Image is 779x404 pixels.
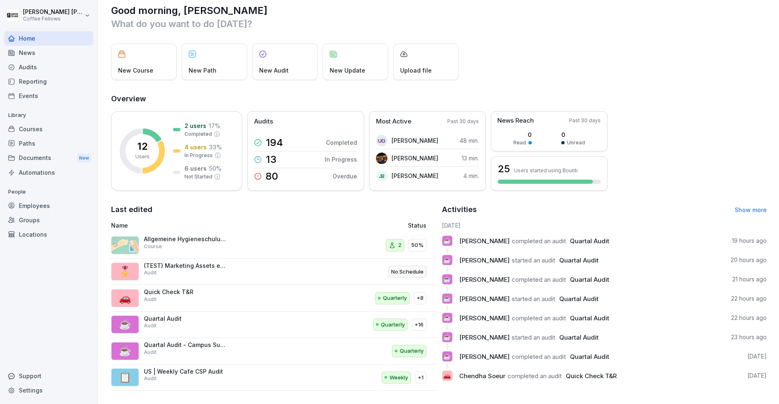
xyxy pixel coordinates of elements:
[4,122,93,136] a: Courses
[184,143,207,151] p: 4 users
[392,136,438,145] p: [PERSON_NAME]
[111,259,436,285] a: 🎖️(TEST) Marketing Assets erfassenAuditNo Schedule
[443,351,451,362] p: ☕
[411,241,424,249] p: 50%
[144,269,157,276] p: Audit
[443,331,451,343] p: ☕
[447,118,479,125] p: Past 30 days
[460,136,479,145] p: 48 min.
[184,164,207,173] p: 6 users
[111,312,436,338] a: ☕Quartal AuditAuditQuarterly+16
[111,4,767,17] h1: Good morning, [PERSON_NAME]
[463,171,479,180] p: 4 min.
[570,237,609,245] span: Quartal Audit
[77,153,91,163] div: New
[4,383,93,397] div: Settings
[443,312,451,324] p: ☕
[111,285,436,312] a: 🚗Quick Check T&RAuditQuarterly+8
[4,151,93,166] a: DocumentsNew
[144,235,226,243] p: Allgemeine Hygieneschulung (nach LMHV §4)
[459,353,510,361] span: [PERSON_NAME]
[4,60,93,74] a: Audits
[209,143,222,151] p: 33 %
[4,89,93,103] a: Events
[144,341,226,349] p: Quartal Audit - Campus Suite
[4,213,93,227] a: Groups
[566,372,617,380] span: Quick Check T&R
[570,276,609,283] span: Quartal Audit
[514,167,578,173] p: Users started using Bounti
[391,268,424,276] p: No Schedule
[4,74,93,89] a: Reporting
[111,338,436,365] a: ☕Quartal Audit - Campus SuiteAuditQuarterly
[376,153,387,164] img: b5snj1uidopgfvgffwj2cbco.png
[508,372,562,380] span: completed an audit
[111,17,767,30] p: What do you want to do [DATE]?
[4,109,93,122] p: Library
[559,333,599,341] span: Quartal Audit
[266,155,276,164] p: 13
[732,275,767,283] p: 21 hours ago
[4,31,93,46] a: Home
[462,154,479,162] p: 13 min.
[4,136,93,151] a: Paths
[144,262,226,269] p: (TEST) Marketing Assets erfassen
[398,241,401,249] p: 2
[512,295,555,303] span: started an audit
[23,16,83,22] p: Coffee Fellows
[184,130,212,138] p: Completed
[392,154,438,162] p: [PERSON_NAME]
[498,162,510,176] h3: 25
[559,256,599,264] span: Quartal Audit
[459,333,510,341] span: [PERSON_NAME]
[330,66,365,75] p: New Update
[512,314,566,322] span: completed an audit
[389,374,408,382] p: Weekly
[144,322,157,329] p: Audit
[459,276,510,283] span: [PERSON_NAME]
[144,368,226,375] p: US | Weekly Cafe CSP Audit
[111,93,767,105] h2: Overview
[569,117,601,124] p: Past 30 days
[376,170,387,182] div: JB
[443,254,451,266] p: ☕
[189,66,216,75] p: New Path
[443,274,451,285] p: ☕
[4,227,93,242] div: Locations
[443,235,451,247] p: ☕
[497,116,534,126] p: News Reach
[4,199,93,213] a: Employees
[119,317,131,332] p: ☕
[392,171,438,180] p: [PERSON_NAME]
[119,264,131,279] p: 🎖️
[325,155,357,164] p: In Progress
[732,237,767,245] p: 19 hours ago
[443,293,451,304] p: ☕
[209,164,221,173] p: 50 %
[418,374,424,382] p: +1
[4,369,93,383] div: Support
[459,372,506,380] span: Chendha Soeur
[417,294,424,302] p: +8
[415,321,424,329] p: +16
[119,370,131,385] p: 📋
[442,204,477,215] h2: Activities
[144,349,157,356] p: Audit
[383,294,407,302] p: Quarterly
[111,221,314,230] p: Name
[144,296,157,303] p: Audit
[4,165,93,180] a: Automations
[4,151,93,166] div: Documents
[512,256,555,264] span: started an audit
[184,152,213,159] p: In Progress
[512,353,566,361] span: completed an audit
[459,237,510,245] span: [PERSON_NAME]
[266,138,283,148] p: 194
[266,171,278,181] p: 80
[381,321,405,329] p: Quarterly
